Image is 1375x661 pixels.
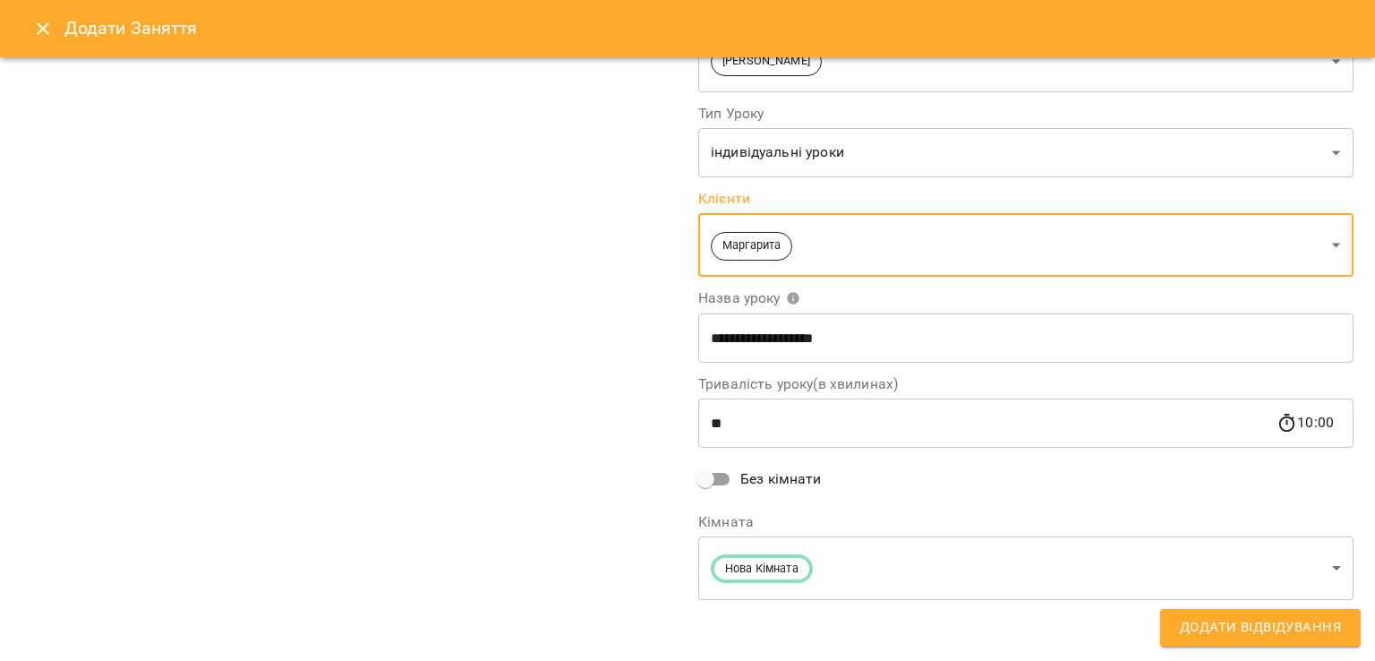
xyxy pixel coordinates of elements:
span: Маргарита [712,237,791,254]
div: Маргарита [698,213,1354,277]
label: Тип Уроку [698,107,1354,121]
label: Кімната [698,515,1354,529]
span: [PERSON_NAME] [712,53,821,70]
svg: Вкажіть назву уроку або виберіть клієнтів [786,291,800,305]
div: Нова Кімната [698,537,1354,600]
button: Додати Відвідування [1160,609,1361,647]
h6: Додати Заняття [64,14,1354,42]
label: Тривалість уроку(в хвилинах) [698,377,1354,391]
div: [PERSON_NAME] [698,30,1354,92]
div: індивідуальні уроки [698,128,1354,178]
button: Close [21,7,64,50]
span: Нова Кімната [714,561,809,578]
span: Додати Відвідування [1180,616,1341,640]
span: Назва уроку [698,291,800,305]
span: Без кімнати [740,468,822,490]
label: Клієнти [698,192,1354,206]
